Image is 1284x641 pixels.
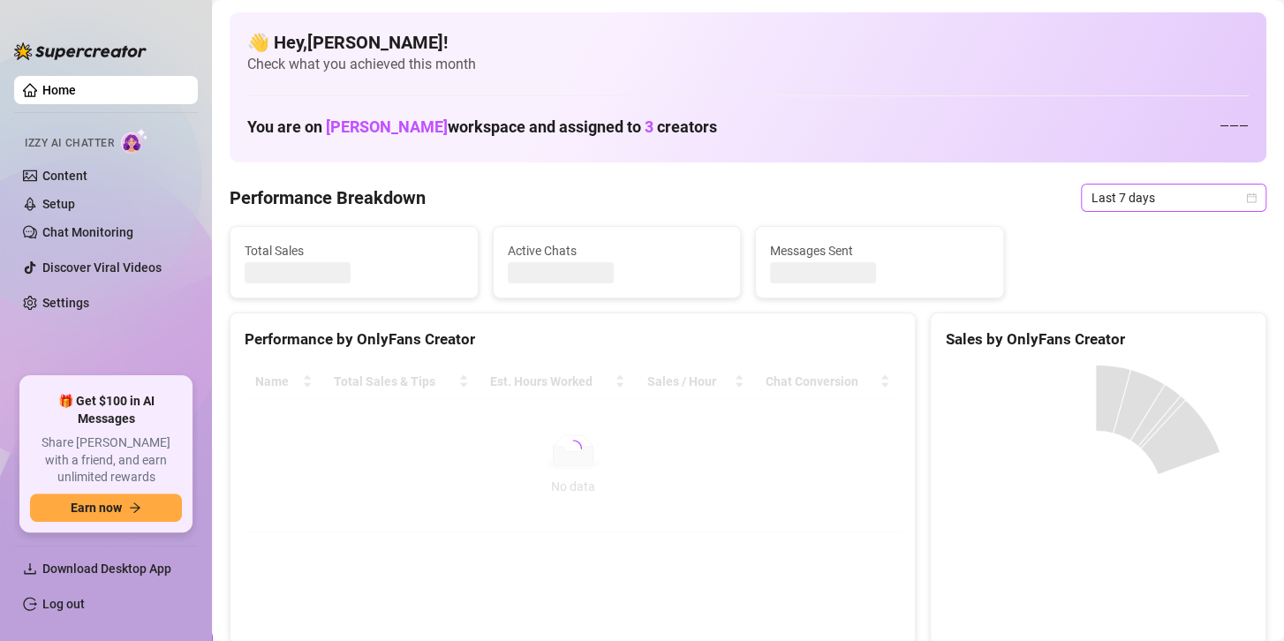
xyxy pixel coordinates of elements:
span: [PERSON_NAME] [326,117,448,136]
span: Total Sales [245,241,464,260]
span: Active Chats [508,241,727,260]
div: Performance by OnlyFans Creator [245,328,901,351]
img: AI Chatter [121,128,148,154]
span: Share [PERSON_NAME] with a friend, and earn unlimited rewards [30,434,182,486]
a: Content [42,169,87,183]
div: Sales by OnlyFans Creator [945,328,1251,351]
img: logo-BBDzfeDw.svg [14,42,147,60]
div: — — — [1220,116,1249,135]
span: Download Desktop App [42,562,171,576]
a: Chat Monitoring [42,225,133,239]
a: Setup [42,197,75,211]
span: Earn now [71,501,122,515]
a: Log out [42,597,85,611]
h4: 👋 Hey, [PERSON_NAME] ! [247,30,1249,55]
button: Earn nowarrow-right [30,494,182,522]
h1: You are on workspace and assigned to creators [247,117,717,137]
a: Settings [42,296,89,310]
span: Messages Sent [770,241,989,260]
a: Home [42,83,76,97]
span: 3 [645,117,653,136]
span: Last 7 days [1091,185,1256,211]
span: 🎁 Get $100 in AI Messages [30,393,182,427]
span: download [23,562,37,576]
span: calendar [1246,192,1257,203]
span: Izzy AI Chatter [25,135,114,152]
span: arrow-right [129,501,141,514]
span: Check what you achieved this month [247,55,1249,74]
span: loading [564,440,582,457]
a: Discover Viral Videos [42,260,162,275]
h4: Performance Breakdown [230,185,426,210]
